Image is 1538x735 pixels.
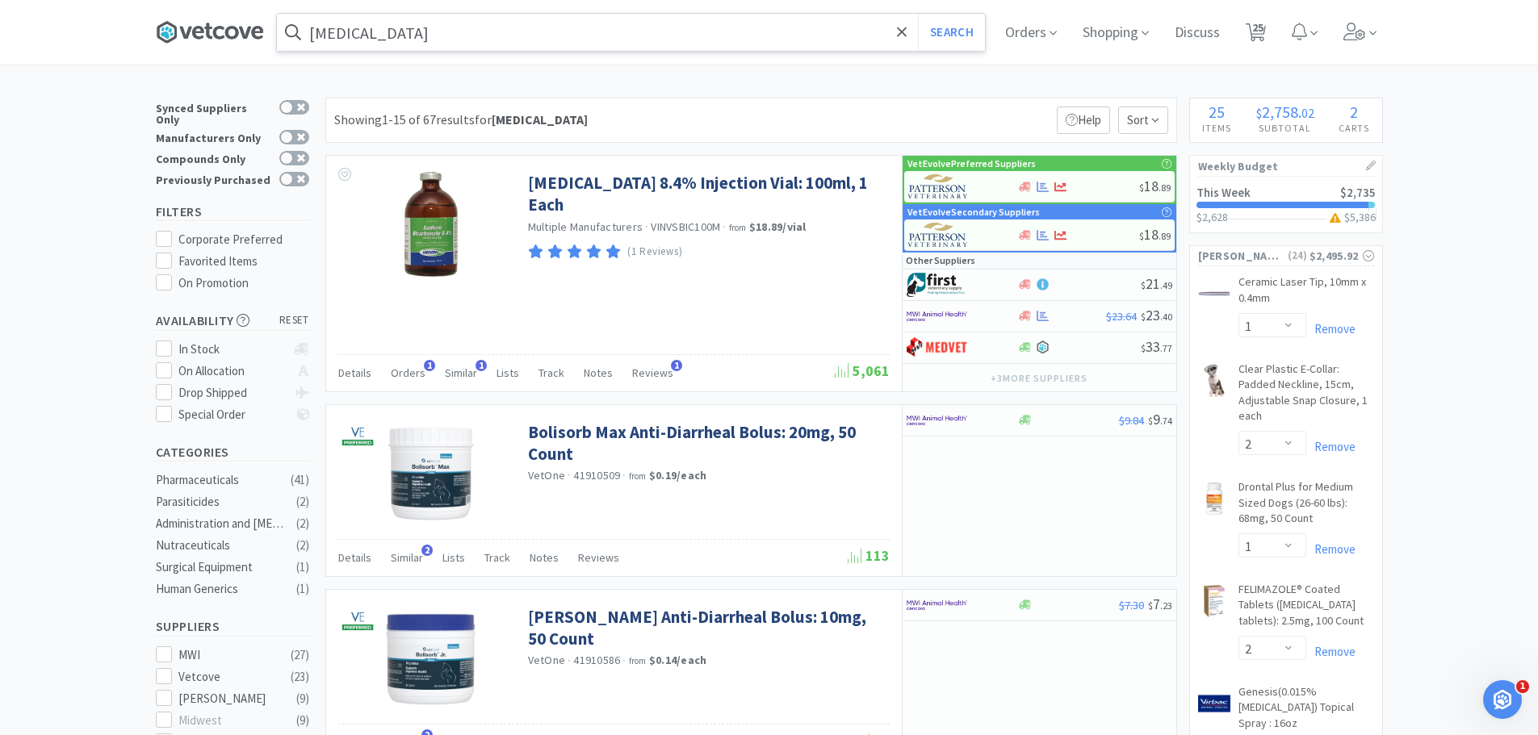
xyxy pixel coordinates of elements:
strong: $18.89 / vial [749,219,807,234]
img: f633823f674945b29d44047d37fcff3e_635871.png [383,421,478,526]
span: 7 [1148,595,1172,613]
span: · [622,468,626,482]
span: Track [484,550,510,565]
img: f6b2451649754179b5b4e0c70c3f7cb0_2.png [907,408,967,432]
div: Pharmaceuticals [156,470,287,490]
img: badf310d0ea842e9930d5bc0481873db_341.png [338,417,377,456]
img: 3cb457452af24aa48a721d0f6341cf2a_57425.jpeg [1198,585,1230,617]
div: Vetcove [178,667,279,687]
div: Previously Purchased [156,172,271,186]
span: $ [1148,415,1153,427]
div: Manufacturers Only [156,130,271,144]
span: 18 [1139,225,1171,244]
span: . 40 [1160,311,1172,323]
div: Showing 1-15 of 67 results [334,110,588,131]
p: Other Suppliers [906,253,975,268]
p: Help [1057,106,1110,134]
button: +3more suppliers [983,367,1095,390]
div: Corporate Preferred [178,230,309,249]
div: Nutraceuticals [156,536,287,555]
span: · [622,654,626,668]
a: VetOne [528,653,566,667]
span: Lists [442,550,465,565]
p: VetEvolve Preferred Suppliers [907,156,1036,171]
span: $ [1141,342,1146,354]
span: 25 [1209,102,1225,122]
span: Reviews [632,365,673,380]
div: Drop Shipped [178,383,286,403]
a: FELIMAZOLE® Coated Tablets ([MEDICAL_DATA] tablets): 2.5mg, 100 Count [1238,582,1374,636]
img: f5e969b455434c6296c6d81ef179fa71_3.png [908,174,969,198]
span: $2,735 [1340,185,1376,200]
div: MWI [178,645,279,665]
span: Track [539,365,564,380]
h5: Categories [156,443,309,461]
span: · [645,219,648,234]
div: Parasiticides [156,492,287,512]
span: $ [1141,311,1146,323]
div: ( 2 ) [296,514,309,533]
h4: Subtotal [1243,120,1326,136]
span: 41910509 [573,468,620,482]
strong: $0.14 / each [649,653,707,667]
img: f6b2451649754179b5b4e0c70c3f7cb0_2.png [907,593,967,617]
a: VetOne [528,468,566,482]
span: · [568,654,571,668]
span: 113 [848,546,890,565]
a: This Week$2,735$2,628$5,386 [1190,177,1382,232]
span: Details [338,365,371,380]
div: $2,495.92 [1310,247,1374,265]
span: 2,758 [1262,102,1298,122]
div: On Promotion [178,274,309,293]
span: Similar [391,550,423,565]
span: 41910586 [573,653,620,667]
span: from [629,470,647,482]
p: (1 Reviews) [627,244,682,261]
div: Compounds Only [156,151,271,165]
a: Remove [1306,321,1356,336]
span: $ [1148,599,1153,612]
div: ( 23 ) [291,667,309,687]
span: ( 24 ) [1286,248,1310,264]
img: 67d67680309e4a0bb49a5ff0391dcc42_6.png [907,273,967,297]
h5: Filters [156,203,309,221]
span: from [729,222,747,233]
img: cf877601a8144bc7a5b3cbb98ea3d51d_637730.png [379,606,482,711]
h4: Items [1190,120,1244,136]
a: Remove [1306,644,1356,659]
span: 1 [671,360,682,371]
span: Similar [445,365,477,380]
img: f5e969b455434c6296c6d81ef179fa71_3.png [908,223,969,247]
div: ( 1 ) [296,558,309,577]
a: Multiple Manufacturers [528,219,643,234]
div: ( 1 ) [296,579,309,599]
span: Notes [584,365,613,380]
span: [PERSON_NAME] [1198,247,1286,265]
div: Synced Suppliers Only [156,100,271,125]
div: On Allocation [178,361,286,381]
span: $ [1141,279,1146,291]
span: 1 [476,360,487,371]
span: 33 [1141,337,1172,356]
div: . [1243,104,1326,120]
p: VetEvolve Secondary Suppliers [907,204,1040,219]
span: · [568,468,571,482]
input: Search by item, sku, manufacturer, ingredient, size... [277,14,985,51]
span: 1 [1516,680,1529,693]
img: 5fd2b1e9f368496f99ea506355492463_632585.jpeg [1198,482,1230,515]
a: Remove [1306,541,1356,557]
span: 5,386 [1350,210,1376,224]
a: Bolisorb Max Anti-Diarrheal Bolus: 20mg, 50 Count [528,421,886,466]
span: $9.84 [1119,413,1144,428]
strong: $0.19 / each [649,468,707,482]
img: bdd3c0f4347043b9a893056ed883a29a_120.png [907,336,967,360]
span: $23.64 [1106,309,1137,324]
div: In Stock [178,340,286,359]
div: Midwest [178,711,279,730]
img: f6b2451649754179b5b4e0c70c3f7cb0_2.png [907,304,967,328]
span: 23 [1141,306,1172,324]
span: . 89 [1159,182,1171,194]
div: Special Order [178,405,286,424]
span: 18 [1139,177,1171,195]
a: [PERSON_NAME] Anti-Diarrheal Bolus: 10mg, 50 Count [528,606,886,650]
